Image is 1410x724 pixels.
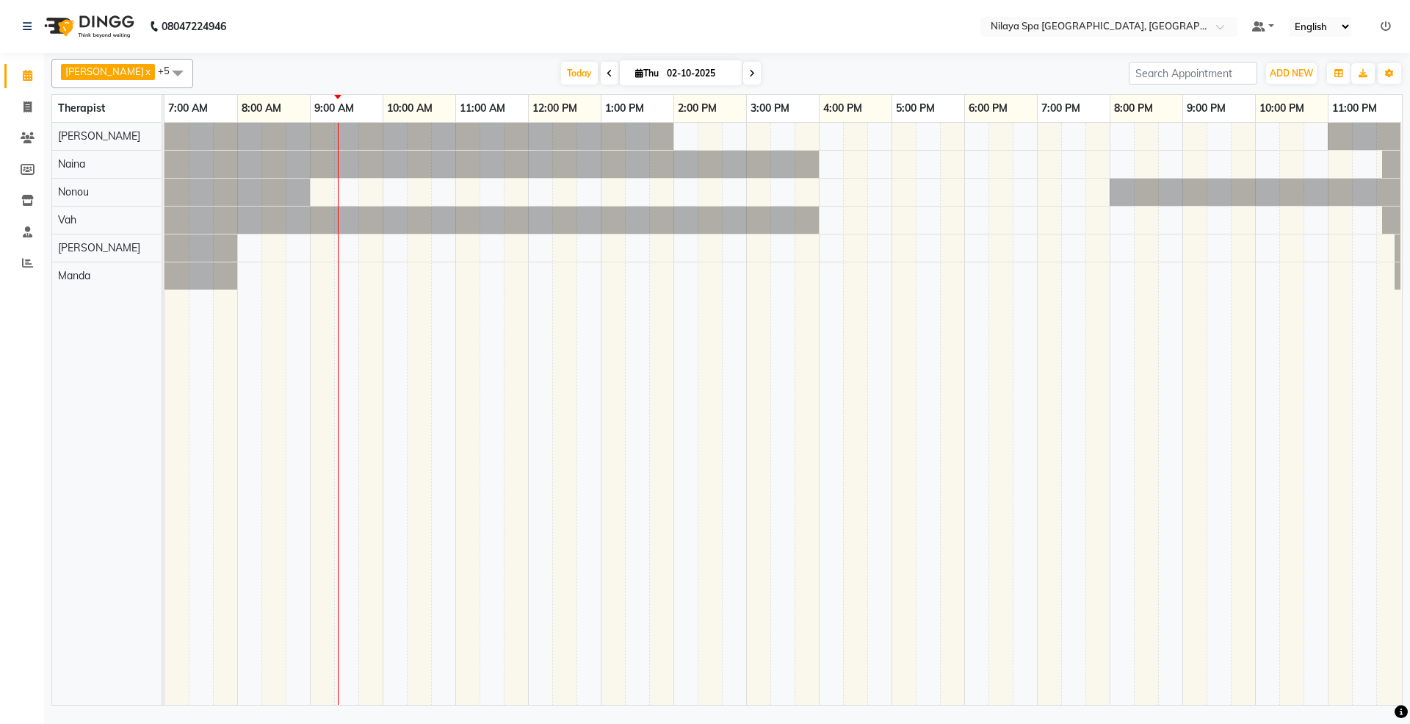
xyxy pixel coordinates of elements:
[58,241,140,254] span: [PERSON_NAME]
[58,129,140,143] span: [PERSON_NAME]
[58,269,90,282] span: Manda
[311,98,358,119] a: 9:00 AM
[601,98,648,119] a: 1:00 PM
[1328,98,1381,119] a: 11:00 PM
[1038,98,1084,119] a: 7:00 PM
[747,98,793,119] a: 3:00 PM
[164,98,211,119] a: 7:00 AM
[1129,62,1257,85] input: Search Appointment
[1110,98,1157,119] a: 8:00 PM
[238,98,285,119] a: 8:00 AM
[37,6,138,47] img: logo
[1270,68,1313,79] span: ADD NEW
[1183,98,1229,119] a: 9:00 PM
[456,98,509,119] a: 11:00 AM
[58,185,89,198] span: Nonou
[158,65,181,76] span: +5
[383,98,436,119] a: 10:00 AM
[662,62,736,85] input: 2025-10-02
[65,65,144,77] span: [PERSON_NAME]
[965,98,1011,119] a: 6:00 PM
[892,98,939,119] a: 5:00 PM
[561,62,598,85] span: Today
[144,65,151,77] a: x
[529,98,581,119] a: 12:00 PM
[58,213,76,226] span: Vah
[820,98,866,119] a: 4:00 PM
[58,157,85,171] span: Naina
[674,98,720,119] a: 2:00 PM
[58,101,105,115] span: Therapist
[632,68,662,79] span: Thu
[1256,98,1308,119] a: 10:00 PM
[162,6,226,47] b: 08047224946
[1266,63,1317,84] button: ADD NEW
